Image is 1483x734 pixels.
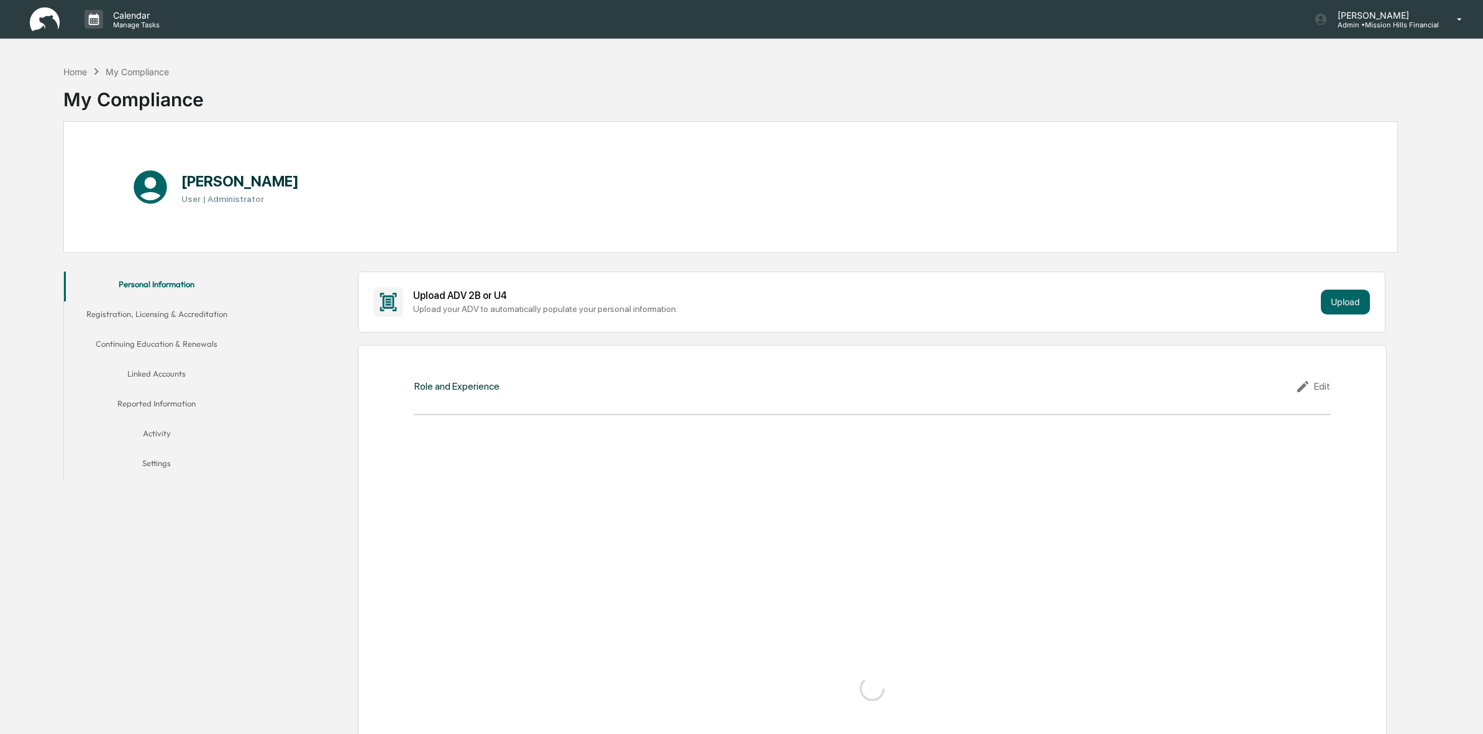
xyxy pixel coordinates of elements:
div: Role and Experience [414,380,500,392]
div: Edit [1295,379,1330,394]
p: [PERSON_NAME] [1328,10,1439,21]
p: Admin • Mission Hills Financial [1328,21,1439,29]
div: My Compliance [106,67,169,77]
img: logo [30,7,60,32]
div: Upload your ADV to automatically populate your personal information. [413,304,1316,314]
div: Home [63,67,87,77]
h1: [PERSON_NAME] [181,172,299,190]
button: Settings [64,451,250,480]
button: Activity [64,421,250,451]
div: My Compliance [63,78,204,111]
button: Personal Information [64,272,250,301]
div: Upload ADV 2B or U4 [413,290,1316,301]
button: Upload [1321,290,1370,314]
button: Continuing Education & Renewals [64,331,250,361]
div: secondary tabs example [64,272,250,480]
button: Reported Information [64,391,250,421]
h3: User | Administrator [181,194,299,204]
button: Linked Accounts [64,361,250,391]
p: Calendar [103,10,166,21]
p: Manage Tasks [103,21,166,29]
button: Registration, Licensing & Accreditation [64,301,250,331]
